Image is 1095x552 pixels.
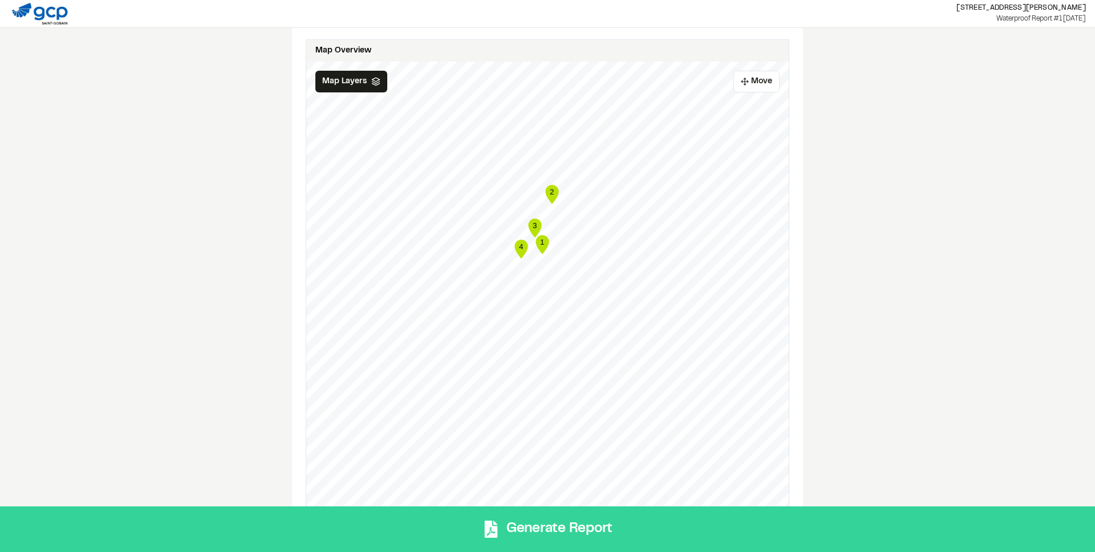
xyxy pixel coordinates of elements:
[544,183,561,206] div: Map marker
[322,75,367,88] span: Map Layers
[526,217,544,240] div: Map marker
[550,188,554,196] text: 2
[79,13,1086,25] p: Waterproof Report #1 [DATE]
[513,238,530,261] div: Map marker
[733,71,780,92] button: Move
[534,233,551,256] div: Map marker
[315,44,371,57] div: Map Overview
[533,221,537,230] text: 3
[79,3,1086,13] p: [STREET_ADDRESS][PERSON_NAME]
[306,62,789,552] canvas: Map
[519,242,524,251] text: 4
[540,238,544,246] text: 1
